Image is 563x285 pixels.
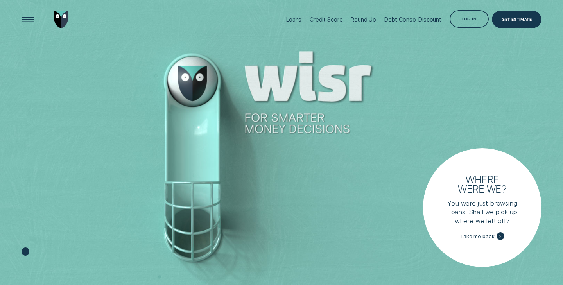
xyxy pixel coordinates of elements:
div: Round Up [351,16,376,23]
h3: Where were we? [454,174,511,194]
button: Log in [450,10,489,28]
button: Open Menu [19,11,37,28]
div: Credit Score [310,16,342,23]
span: Take me back [460,233,494,240]
p: You were just browsing Loans. Shall we pick up where we left off? [443,199,521,226]
img: Wisr [54,11,69,28]
a: Where were we?You were just browsing Loans. Shall we pick up where we left off?Take me back [423,148,541,267]
div: Debt Consol Discount [384,16,441,23]
div: Loans [286,16,301,23]
a: Get Estimate [492,11,541,28]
